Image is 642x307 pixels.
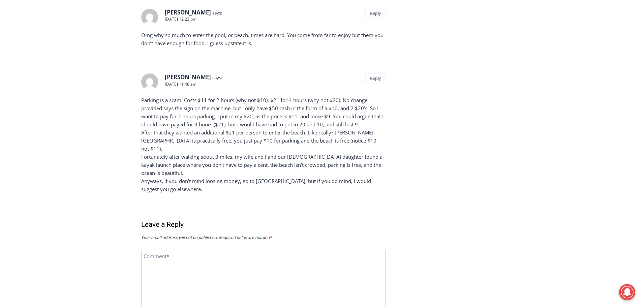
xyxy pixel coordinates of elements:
a: Reply to Sandy [365,9,386,18]
span: says: [212,10,222,16]
b: [PERSON_NAME] [165,73,211,81]
a: [DATE] 12:22 pm [165,16,196,22]
a: Reply to Darrell Thomson [365,73,386,83]
span: Intern @ [DOMAIN_NAME] [176,67,312,82]
p: Omg why so much to enter the pool, or beach..times are hard. You come from far to enjoy but them ... [141,31,386,47]
p: Parking is a scam. Costs $11 for 2 hours (why not $10), $21 for 4 hours (why not $20). No change ... [141,96,386,193]
div: "the precise, almost orchestrated movements of cutting and assembling sushi and [PERSON_NAME] mak... [69,42,96,81]
span: says: [212,74,222,81]
div: "[PERSON_NAME] and I covered the [DATE] Parade, which was a really eye opening experience as I ha... [170,0,318,65]
a: [DATE] 11:48 am [165,81,196,87]
span: Open Tues. - Sun. [PHONE_NUMBER] [2,69,66,95]
label: Comment [144,253,169,262]
b: [PERSON_NAME] [165,8,211,16]
a: Intern @ [DOMAIN_NAME] [162,65,327,84]
h3: Leave a Reply [141,219,386,230]
span: Required fields are marked [219,235,272,240]
a: Open Tues. - Sun. [PHONE_NUMBER] [0,68,68,84]
span: Your email address will not be published. [141,235,218,240]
